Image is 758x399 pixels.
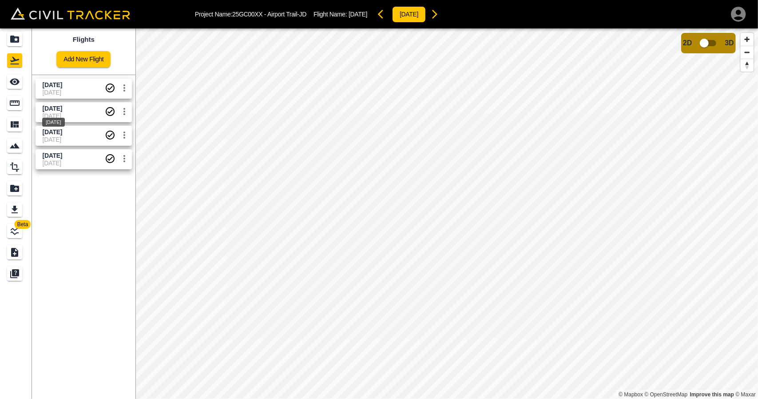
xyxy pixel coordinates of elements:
[741,59,754,72] button: Reset bearing to north
[690,391,734,398] a: Map feedback
[735,391,756,398] a: Maxar
[349,11,367,18] span: [DATE]
[11,8,130,20] img: Civil Tracker
[645,391,688,398] a: OpenStreetMap
[135,28,758,399] canvas: Map
[314,11,367,18] p: Flight Name:
[741,46,754,59] button: Zoom out
[741,33,754,46] button: Zoom in
[619,391,643,398] a: Mapbox
[42,118,65,127] div: [DATE]
[725,39,734,47] span: 3D
[195,11,306,18] p: Project Name: 25GC00XX - Airport Trail-JD
[392,6,426,23] button: [DATE]
[683,39,692,47] span: 2D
